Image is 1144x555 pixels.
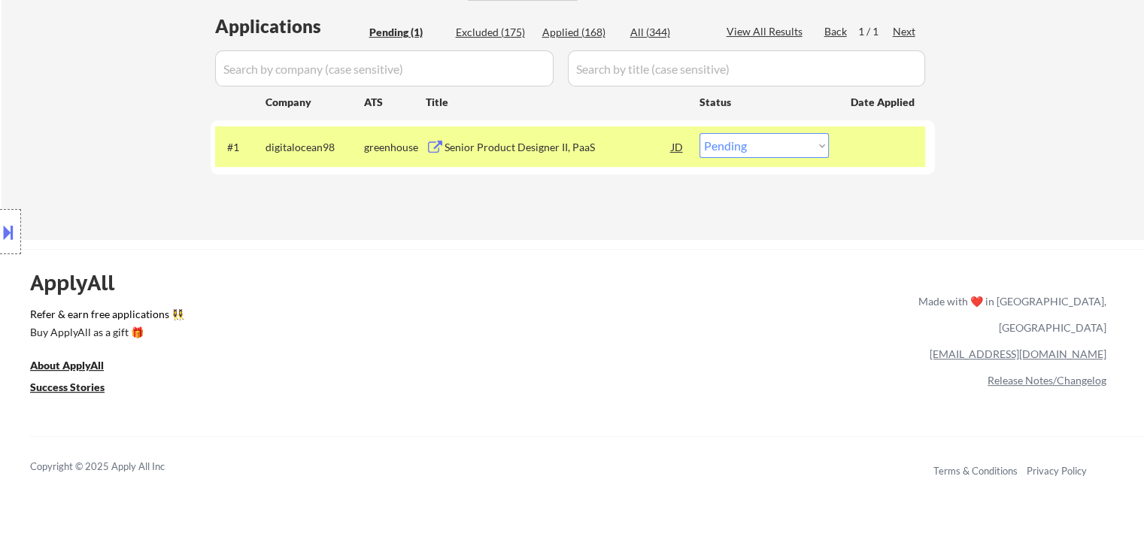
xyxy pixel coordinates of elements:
div: Back [824,24,848,39]
a: Terms & Conditions [933,465,1018,477]
div: JD [670,133,685,160]
a: Release Notes/Changelog [988,374,1106,387]
a: Privacy Policy [1027,465,1087,477]
div: Applications [215,17,364,35]
div: Made with ❤️ in [GEOGRAPHIC_DATA], [GEOGRAPHIC_DATA] [912,288,1106,341]
div: Date Applied [851,95,917,110]
div: Excluded (175) [456,25,531,40]
div: digitalocean98 [266,140,364,155]
div: Status [699,88,829,115]
input: Search by title (case sensitive) [568,50,925,86]
div: 1 / 1 [858,24,893,39]
a: Success Stories [30,380,125,399]
u: Success Stories [30,381,105,393]
div: Applied (168) [542,25,618,40]
div: Senior Product Designer II, PaaS [445,140,672,155]
div: Next [893,24,917,39]
div: Company [266,95,364,110]
div: Title [426,95,685,110]
a: [EMAIL_ADDRESS][DOMAIN_NAME] [930,347,1106,360]
div: All (344) [630,25,706,40]
div: View All Results [727,24,807,39]
div: Pending (1) [369,25,445,40]
div: greenhouse [364,140,426,155]
div: ATS [364,95,426,110]
input: Search by company (case sensitive) [215,50,554,86]
div: Copyright © 2025 Apply All Inc [30,459,203,475]
a: Refer & earn free applications 👯‍♀️ [30,309,604,325]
